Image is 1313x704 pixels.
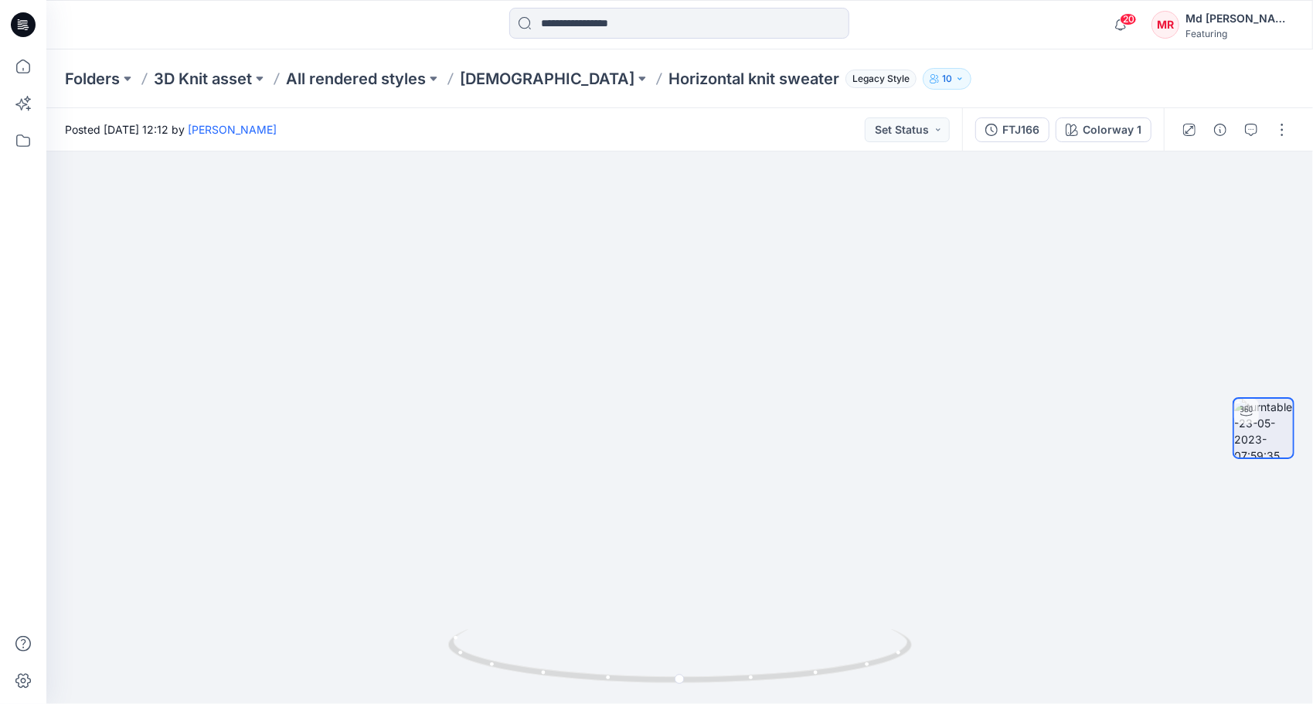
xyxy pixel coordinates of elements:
[1185,28,1294,39] div: Featuring
[839,68,917,90] button: Legacy Style
[1083,121,1141,138] div: Colorway 1
[1002,121,1039,138] div: FTJ166
[1185,9,1294,28] div: Md [PERSON_NAME][DEMOGRAPHIC_DATA]
[65,68,120,90] a: Folders
[923,68,971,90] button: 10
[65,121,277,138] span: Posted [DATE] 12:12 by
[1234,399,1293,457] img: turntable-23-05-2023-07:59:35
[286,68,426,90] a: All rendered styles
[1151,11,1179,39] div: MR
[942,70,952,87] p: 10
[668,68,839,90] p: Horizontal knit sweater
[188,123,277,136] a: [PERSON_NAME]
[845,70,917,88] span: Legacy Style
[975,117,1049,142] button: FTJ166
[154,68,252,90] a: 3D Knit asset
[1208,117,1233,142] button: Details
[460,68,634,90] a: [DEMOGRAPHIC_DATA]
[1056,117,1151,142] button: Colorway 1
[1120,13,1137,26] span: 20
